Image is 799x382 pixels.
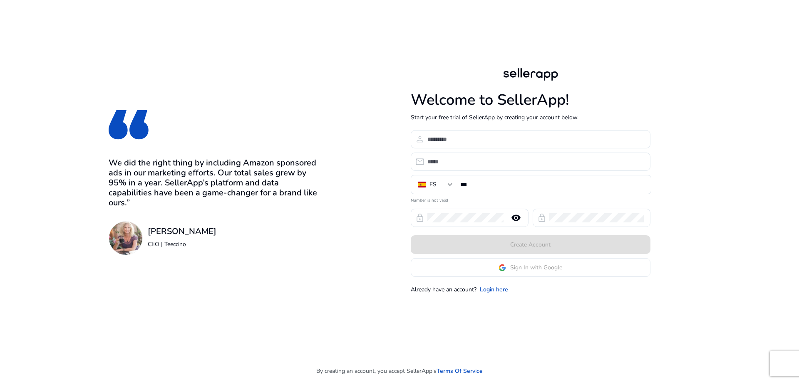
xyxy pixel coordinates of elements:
[506,213,526,223] mat-icon: remove_red_eye
[411,91,650,109] h1: Welcome to SellerApp!
[148,227,216,237] h3: [PERSON_NAME]
[415,213,425,223] span: lock
[411,285,476,294] p: Already have an account?
[148,240,216,249] p: CEO | Teeccino
[411,113,650,122] p: Start your free trial of SellerApp by creating your account below.
[429,180,437,189] div: ES
[537,213,547,223] span: lock
[480,285,508,294] a: Login here
[437,367,483,375] a: Terms Of Service
[415,157,425,167] span: email
[411,195,650,204] mat-error: Number is not valid
[109,158,322,208] h3: We did the right thing by including Amazon sponsored ads in our marketing efforts. Our total sale...
[415,134,425,144] span: person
